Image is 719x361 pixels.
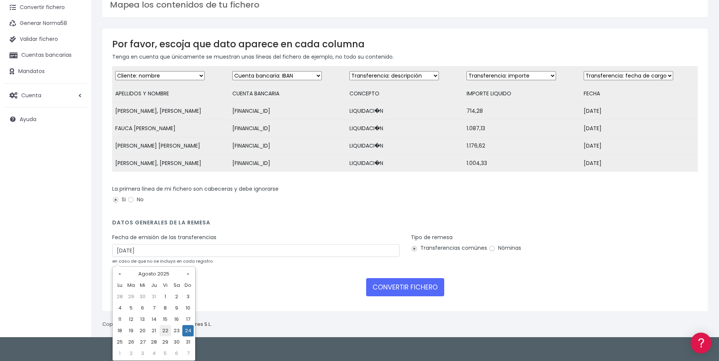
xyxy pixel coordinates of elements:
[8,64,144,76] a: Información general
[464,103,581,120] td: 714,28
[112,53,698,61] p: Tenga en cuenta que únicamente se muestran unas líneas del fichero de ejemplo, no todo su contenido.
[8,162,144,174] a: General
[112,120,229,137] td: FAUCA [PERSON_NAME]
[125,268,182,280] th: Agosto 2025
[112,185,279,193] label: La primera línea de mi fichero son cabeceras y debe ignorarse
[8,150,144,157] div: Facturación
[171,314,182,325] td: 16
[160,291,171,302] td: 1
[125,314,137,325] td: 12
[229,137,346,155] td: [FINANCIAL_ID]
[125,348,137,359] td: 2
[171,291,182,302] td: 2
[411,233,453,241] label: Tipo de remesa
[182,348,194,359] td: 7
[160,348,171,359] td: 5
[125,280,137,291] th: Ma
[160,314,171,325] td: 15
[346,155,464,172] td: LIQUIDACI�N
[366,278,444,296] button: CONVERTIR FICHERO
[489,244,521,252] label: Nóminas
[112,39,698,50] h3: Por favor, escoja que dato aparece en cada columna
[8,84,144,91] div: Convertir ficheros
[20,115,36,123] span: Ayuda
[114,302,125,314] td: 4
[581,120,698,137] td: [DATE]
[8,193,144,205] a: API
[182,336,194,348] td: 31
[346,137,464,155] td: LIQUIDACI�N
[346,85,464,103] td: CONCEPTO
[148,325,160,336] td: 21
[148,314,160,325] td: 14
[464,155,581,172] td: 1.004,33
[160,302,171,314] td: 8
[112,137,229,155] td: [PERSON_NAME] [PERSON_NAME]
[125,302,137,314] td: 5
[125,336,137,348] td: 26
[104,218,146,225] a: POWERED BY ENCHANT
[182,268,194,280] th: »
[4,31,87,47] a: Validar fichero
[4,87,87,103] a: Cuenta
[4,111,87,127] a: Ayuda
[4,64,87,79] a: Mandatos
[148,291,160,302] td: 31
[114,291,125,302] td: 28
[464,137,581,155] td: 1.176,62
[114,336,125,348] td: 25
[229,120,346,137] td: [FINANCIAL_ID]
[112,233,216,241] label: Fecha de emisión de las transferencias
[114,268,125,280] th: «
[8,107,144,119] a: Problemas habituales
[112,155,229,172] td: [PERSON_NAME], [PERSON_NAME]
[464,85,581,103] td: IMPORTE LIQUIDO
[137,291,148,302] td: 30
[171,348,182,359] td: 6
[8,131,144,143] a: Perfiles de empresas
[581,137,698,155] td: [DATE]
[125,291,137,302] td: 29
[171,325,182,336] td: 23
[114,348,125,359] td: 1
[148,280,160,291] th: Ju
[102,321,213,328] p: Copyright © 2025 .
[148,302,160,314] td: 7
[112,85,229,103] td: APELLIDOS Y NOMBRE
[581,155,698,172] td: [DATE]
[148,348,160,359] td: 4
[137,314,148,325] td: 13
[114,280,125,291] th: Lu
[182,314,194,325] td: 17
[160,280,171,291] th: Vi
[4,47,87,63] a: Cuentas bancarias
[581,85,698,103] td: FECHA
[112,103,229,120] td: [PERSON_NAME], [PERSON_NAME]
[346,103,464,120] td: LIQUIDACI�N
[137,325,148,336] td: 20
[8,182,144,189] div: Programadores
[112,219,698,230] h4: Datos generales de la remesa
[182,280,194,291] th: Do
[137,302,148,314] td: 6
[160,325,171,336] td: 22
[171,280,182,291] th: Sa
[114,314,125,325] td: 11
[182,302,194,314] td: 10
[8,202,144,216] button: Contáctanos
[21,91,41,99] span: Cuenta
[4,16,87,31] a: Generar Norma58
[125,325,137,336] td: 19
[229,85,346,103] td: CUENTA BANCARIA
[112,196,126,204] label: Si
[464,120,581,137] td: 1.087,13
[411,244,487,252] label: Transferencias comúnes
[171,302,182,314] td: 9
[160,336,171,348] td: 29
[171,336,182,348] td: 30
[137,336,148,348] td: 27
[229,103,346,120] td: [FINANCIAL_ID]
[581,103,698,120] td: [DATE]
[137,348,148,359] td: 3
[182,291,194,302] td: 3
